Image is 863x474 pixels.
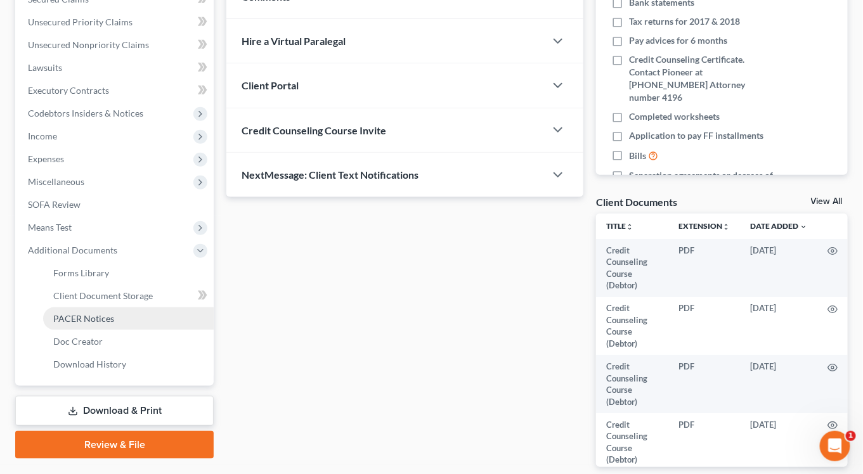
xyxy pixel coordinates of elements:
i: unfold_more [722,223,730,231]
span: Unsecured Nonpriority Claims [28,39,149,50]
span: Application to pay FF installments [629,129,763,142]
td: PDF [668,355,740,413]
span: NextMessage: Client Text Notifications [242,169,419,181]
a: Extensionunfold_more [678,221,730,231]
span: PACER Notices [53,313,114,324]
span: Income [28,131,57,141]
td: PDF [668,297,740,355]
span: Additional Documents [28,245,117,255]
div: Client Documents [596,195,677,208]
span: Completed worksheets [629,110,720,123]
td: [DATE] [740,355,817,413]
a: View All [811,197,843,206]
span: Separation agreements or decrees of divorces [629,169,774,195]
td: Credit Counseling Course (Debtor) [596,239,668,297]
span: Client Document Storage [53,290,153,301]
span: Bills [629,150,646,162]
span: Forms Library [53,267,109,278]
a: Client Document Storage [43,285,214,307]
td: PDF [668,239,740,297]
a: SOFA Review [18,193,214,216]
td: Credit Counseling Course (Debtor) [596,413,668,471]
span: Client Portal [242,79,299,91]
td: PDF [668,413,740,471]
span: Executory Contracts [28,85,109,96]
span: Tax returns for 2017 & 2018 [629,15,740,28]
span: Doc Creator [53,336,103,347]
a: Executory Contracts [18,79,214,102]
span: Pay advices for 6 months [629,34,727,47]
td: [DATE] [740,297,817,355]
span: SOFA Review [28,199,81,210]
span: 1 [846,431,856,441]
a: Forms Library [43,262,214,285]
iframe: Intercom live chat [820,431,850,461]
a: Download & Print [15,396,214,426]
span: Credit Counseling Course Invite [242,124,386,136]
i: expand_more [800,223,807,231]
a: Date Added expand_more [750,221,807,231]
a: Review & File [15,431,214,459]
span: Hire a Virtual Paralegal [242,35,346,47]
span: Codebtors Insiders & Notices [28,108,143,118]
a: Unsecured Nonpriority Claims [18,34,214,56]
a: Lawsuits [18,56,214,79]
td: [DATE] [740,239,817,297]
a: Doc Creator [43,330,214,353]
a: PACER Notices [43,307,214,330]
span: Miscellaneous [28,176,84,187]
span: Expenses [28,153,64,164]
a: Titleunfold_more [606,221,633,231]
span: Credit Counseling Certificate. Contact Pioneer at [PHONE_NUMBER] Attorney number 4196 [629,53,774,104]
i: unfold_more [626,223,633,231]
td: Credit Counseling Course (Debtor) [596,355,668,413]
a: Unsecured Priority Claims [18,11,214,34]
td: Credit Counseling Course (Debtor) [596,297,668,355]
td: [DATE] [740,413,817,471]
span: Unsecured Priority Claims [28,16,133,27]
span: Means Test [28,222,72,233]
span: Lawsuits [28,62,62,73]
span: Download History [53,359,126,369]
a: Download History [43,353,214,376]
